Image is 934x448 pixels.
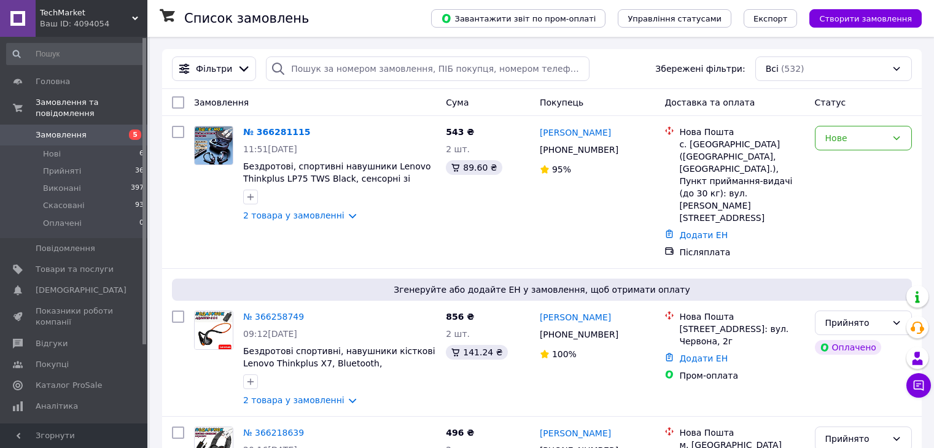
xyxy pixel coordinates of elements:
[825,432,887,446] div: Прийнято
[815,340,881,355] div: Оплачено
[243,312,304,322] a: № 366258749
[679,126,804,138] div: Нова Пошта
[195,311,233,349] img: Фото товару
[36,359,69,370] span: Покупці
[446,428,474,438] span: 496 ₴
[135,200,144,211] span: 93
[243,210,344,220] a: 2 товара у замовленні
[43,200,85,211] span: Скасовані
[744,9,798,28] button: Експорт
[36,422,114,444] span: Управління сайтом
[446,144,470,154] span: 2 шт.
[131,183,144,194] span: 397
[129,129,141,140] span: 5
[177,284,907,296] span: Згенеруйте або додайте ЕН у замовлення, щоб отримати оплату
[540,427,611,439] a: [PERSON_NAME]
[679,353,728,363] a: Додати ЕН
[243,346,435,380] a: Бездротові спортивні, навушники кісткові Lenovo Thinkplus X7, Bluetooth, бездротова гарнітура з д...
[139,149,144,160] span: 6
[36,76,70,87] span: Головна
[679,427,804,439] div: Нова Пошта
[243,428,304,438] a: № 366218639
[540,98,583,107] span: Покупець
[243,161,431,196] a: Бездротові, спортивні навушники Lenovo Thinkplus LP75 TWS Black, сенсорні зі спортивним кріплення...
[766,63,779,75] span: Всі
[446,98,469,107] span: Cума
[36,264,114,275] span: Товари та послуги
[36,285,126,296] span: [DEMOGRAPHIC_DATA]
[135,166,144,177] span: 36
[552,164,571,174] span: 95%
[679,311,804,323] div: Нова Пошта
[194,126,233,165] a: Фото товару
[266,56,590,81] input: Пошук за номером замовлення, ПІБ покупця, номером телефону, Email, номером накладної
[906,373,931,398] button: Чат з покупцем
[194,311,233,350] a: Фото товару
[664,98,755,107] span: Доставка та оплата
[40,7,132,18] span: TechMarket
[40,18,147,29] div: Ваш ID: 4094054
[679,230,728,240] a: Додати ЕН
[36,97,147,119] span: Замовлення та повідомлення
[537,326,621,343] div: [PHONE_NUMBER]
[139,218,144,229] span: 0
[618,9,731,28] button: Управління статусами
[243,127,310,137] a: № 366281115
[36,243,95,254] span: Повідомлення
[36,129,87,141] span: Замовлення
[243,395,344,405] a: 2 товара у замовленні
[781,64,804,74] span: (532)
[43,218,82,229] span: Оплачені
[679,246,804,258] div: Післяплата
[36,380,102,391] span: Каталог ProSale
[36,338,68,349] span: Відгуки
[679,323,804,347] div: [STREET_ADDRESS]: вул. Червона, 2г
[446,312,474,322] span: 856 ₴
[446,127,474,137] span: 543 ₴
[6,43,145,65] input: Пошук
[431,9,605,28] button: Завантажити звіт по пром-оплаті
[243,329,297,339] span: 09:12[DATE]
[184,11,309,26] h1: Список замовлень
[819,14,912,23] span: Створити замовлення
[825,131,887,145] div: Нове
[195,126,233,164] img: Фото товару
[446,329,470,339] span: 2 шт.
[679,138,804,224] div: с. [GEOGRAPHIC_DATA] ([GEOGRAPHIC_DATA], [GEOGRAPHIC_DATA].), Пункт приймання-видачі (до 30 кг): ...
[753,14,788,23] span: Експорт
[196,63,232,75] span: Фільтри
[540,311,611,323] a: [PERSON_NAME]
[655,63,745,75] span: Збережені фільтри:
[194,98,249,107] span: Замовлення
[43,166,81,177] span: Прийняті
[446,345,507,360] div: 141.24 ₴
[679,369,804,382] div: Пром-оплата
[628,14,722,23] span: Управління статусами
[441,13,596,24] span: Завантажити звіт по пром-оплаті
[446,160,502,175] div: 89.60 ₴
[43,183,81,194] span: Виконані
[809,9,922,28] button: Створити замовлення
[797,13,922,23] a: Створити замовлення
[243,144,297,154] span: 11:51[DATE]
[540,126,611,139] a: [PERSON_NAME]
[552,349,577,359] span: 100%
[825,316,887,330] div: Прийнято
[537,141,621,158] div: [PHONE_NUMBER]
[36,401,78,412] span: Аналітика
[815,98,846,107] span: Статус
[43,149,61,160] span: Нові
[36,306,114,328] span: Показники роботи компанії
